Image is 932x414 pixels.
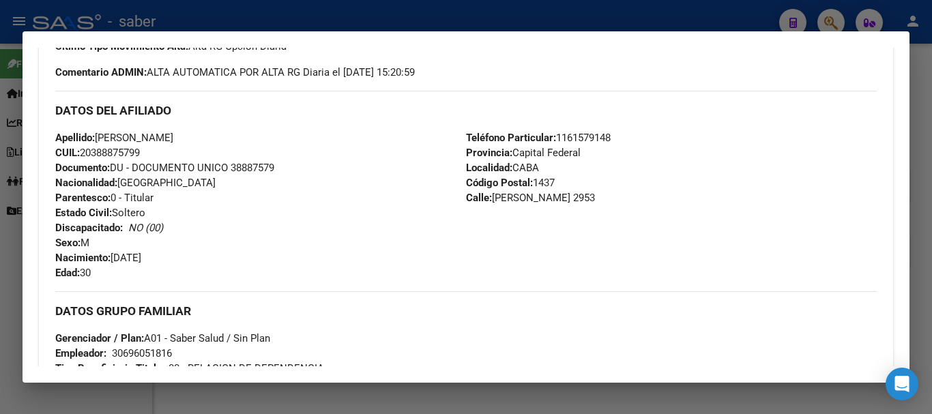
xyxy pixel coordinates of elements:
strong: Nacimiento: [55,252,111,264]
strong: Sexo: [55,237,81,249]
span: DU - DOCUMENTO UNICO 38887579 [55,162,274,174]
span: Soltero [55,207,145,219]
span: [PERSON_NAME] 2953 [466,192,595,204]
span: Capital Federal [466,147,581,159]
h3: DATOS GRUPO FAMILIAR [55,304,877,319]
strong: Discapacitado: [55,222,123,234]
i: NO (00) [128,222,163,234]
span: 30 [55,267,91,279]
strong: Apellido: [55,132,95,144]
strong: Ultimo Tipo Movimiento Alta: [55,40,188,53]
strong: CUIL: [55,147,80,159]
strong: Localidad: [466,162,512,174]
div: 30696051816 [112,346,172,361]
span: [PERSON_NAME] [55,132,173,144]
span: 00 - RELACION DE DEPENDENCIA [55,362,324,374]
span: 1161579148 [466,132,611,144]
strong: Empleador: [55,347,106,359]
span: M [55,237,89,249]
strong: Nacionalidad: [55,177,117,189]
strong: Parentesco: [55,192,111,204]
strong: Tipo Beneficiario Titular: [55,362,169,374]
span: ALTA AUTOMATICA POR ALTA RG Diaria el [DATE] 15:20:59 [55,65,415,80]
strong: Gerenciador / Plan: [55,332,144,344]
strong: Estado Civil: [55,207,112,219]
strong: Código Postal: [466,177,533,189]
span: A01 - Saber Salud / Sin Plan [55,332,270,344]
span: CABA [466,162,539,174]
span: Alta RG Opción Diaria [55,40,287,53]
strong: Teléfono Particular: [466,132,556,144]
span: 0 - Titular [55,192,154,204]
strong: Provincia: [466,147,512,159]
h3: DATOS DEL AFILIADO [55,103,877,118]
strong: Documento: [55,162,110,174]
strong: Edad: [55,267,80,279]
strong: Calle: [466,192,492,204]
span: [DATE] [55,252,141,264]
span: 1437 [466,177,555,189]
span: 20388875799 [55,147,140,159]
span: [GEOGRAPHIC_DATA] [55,177,216,189]
div: Open Intercom Messenger [886,368,918,400]
strong: Comentario ADMIN: [55,66,147,78]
